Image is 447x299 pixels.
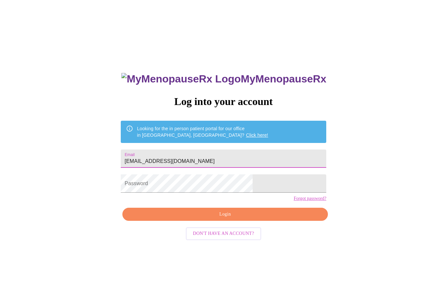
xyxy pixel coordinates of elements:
a: Forgot password? [294,196,326,201]
a: Don't have an account? [184,230,263,236]
span: Login [130,210,320,219]
button: Don't have an account? [186,227,261,240]
h3: Log into your account [121,96,326,108]
span: Don't have an account? [193,230,254,238]
div: Looking for the in person patient portal for our office in [GEOGRAPHIC_DATA], [GEOGRAPHIC_DATA]? [137,123,268,141]
h3: MyMenopauseRx [121,73,326,85]
button: Login [122,208,328,221]
a: Click here! [246,132,268,138]
img: MyMenopauseRx Logo [121,73,241,85]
